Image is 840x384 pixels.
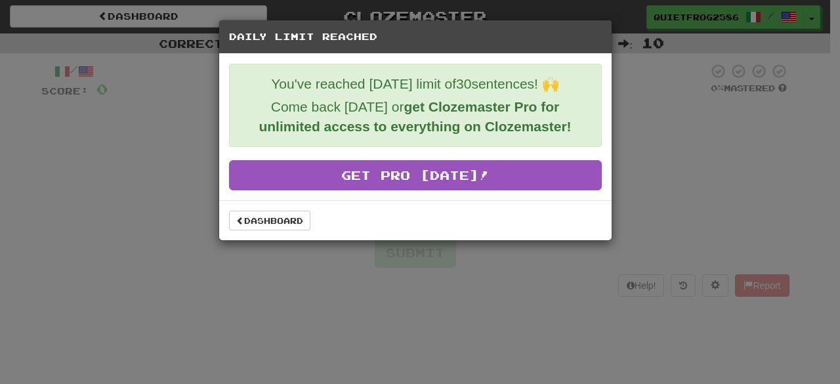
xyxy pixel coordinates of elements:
[259,99,571,134] strong: get Clozemaster Pro for unlimited access to everything on Clozemaster!
[240,74,591,94] p: You've reached [DATE] limit of 30 sentences! 🙌
[229,160,602,190] a: Get Pro [DATE]!
[240,97,591,137] p: Come back [DATE] or
[229,211,310,230] a: Dashboard
[229,30,602,43] h5: Daily Limit Reached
